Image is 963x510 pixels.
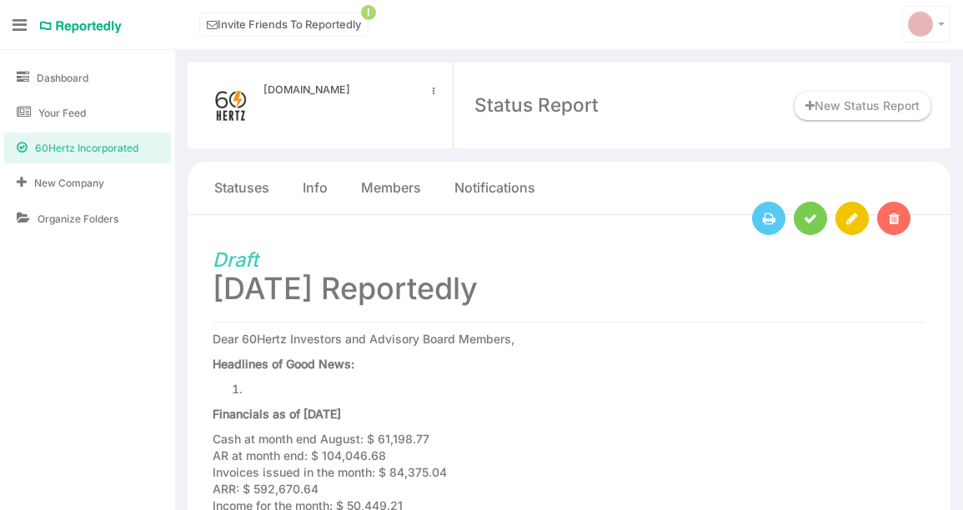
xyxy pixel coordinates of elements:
a: New Company [4,167,171,198]
a: Your Feed [4,97,171,128]
strong: Headlines of Good News: [213,357,354,371]
a: Reportedly [39,12,123,41]
span: 60Hertz Incorporated [35,141,138,155]
a: 60Hertz Incorporated [4,132,171,163]
a: [DOMAIN_NAME] [263,82,425,97]
span: Organize Folders [38,212,118,226]
span: New Company [34,176,104,190]
strong: Financials as of [DATE] [213,407,341,421]
a: Invite Friends To Reportedly! [199,12,369,37]
span: Your Feed [38,106,86,120]
img: medium_STACKED_SMALL.png [208,82,253,128]
i: Draft [213,247,258,272]
a: Info [303,178,328,197]
p: Dear 60Hertz Investors and Advisory Board Members, [213,331,783,347]
img: svg+xml;base64,PD94bWwgdmVyc2lvbj0iMS4wIiBlbmNvZGluZz0iVVRGLTgiPz4KICAgICAg%0APHN2ZyB2ZXJzaW9uPSI... [908,12,933,37]
a: Organize Folders [4,203,171,234]
div: Status Report [474,92,599,118]
a: New Status Report [795,92,930,120]
a: Notifications [454,178,535,197]
span: Dashboard [37,71,88,85]
a: Members [361,178,421,197]
a: Statuses [214,178,269,197]
h1: [DATE] Reportedly [213,240,925,306]
a: Dashboard [4,62,171,93]
span: ! [361,5,376,20]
